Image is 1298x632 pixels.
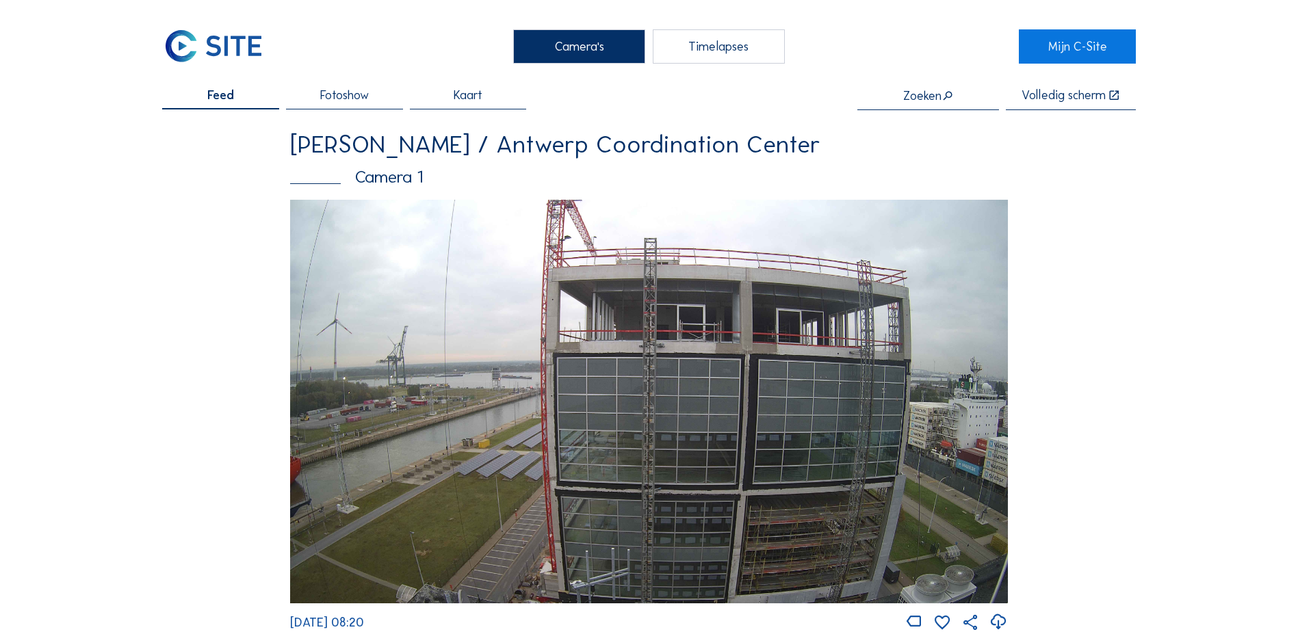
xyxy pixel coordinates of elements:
[513,29,645,64] div: Camera's
[653,29,785,64] div: Timelapses
[207,89,234,101] span: Feed
[290,200,1008,603] img: Image
[290,168,1008,185] div: Camera 1
[1022,89,1106,102] div: Volledig scherm
[162,29,279,64] a: C-SITE Logo
[290,615,364,630] span: [DATE] 08:20
[320,89,369,101] span: Fotoshow
[454,89,482,101] span: Kaart
[162,29,264,64] img: C-SITE Logo
[1019,29,1136,64] a: Mijn C-Site
[290,132,1008,157] div: [PERSON_NAME] / Antwerp Coordination Center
